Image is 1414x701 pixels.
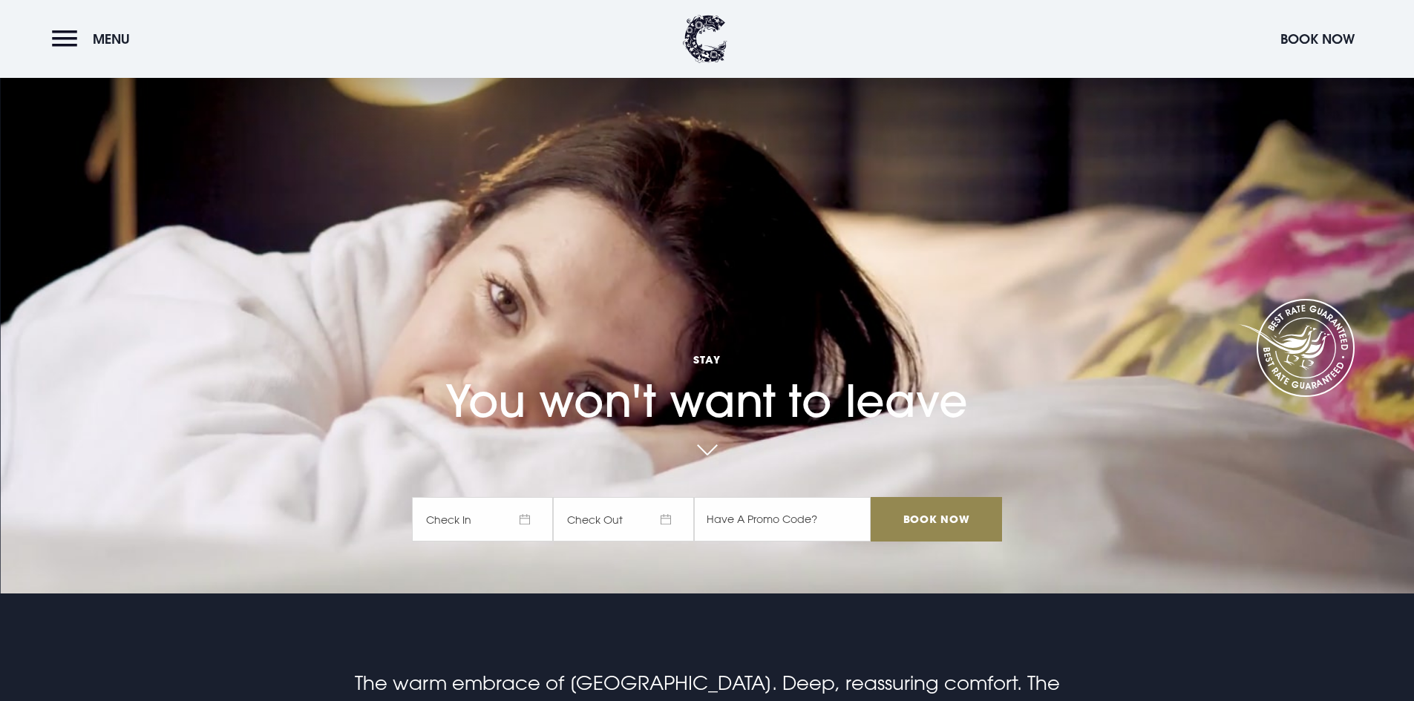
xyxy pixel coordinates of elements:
[93,30,130,47] span: Menu
[52,23,137,55] button: Menu
[412,308,1001,427] h1: You won't want to leave
[683,15,727,63] img: Clandeboye Lodge
[553,497,694,542] span: Check Out
[871,497,1001,542] input: Book Now
[1273,23,1362,55] button: Book Now
[412,352,1001,366] span: Stay
[694,497,871,542] input: Have A Promo Code?
[412,497,553,542] span: Check In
